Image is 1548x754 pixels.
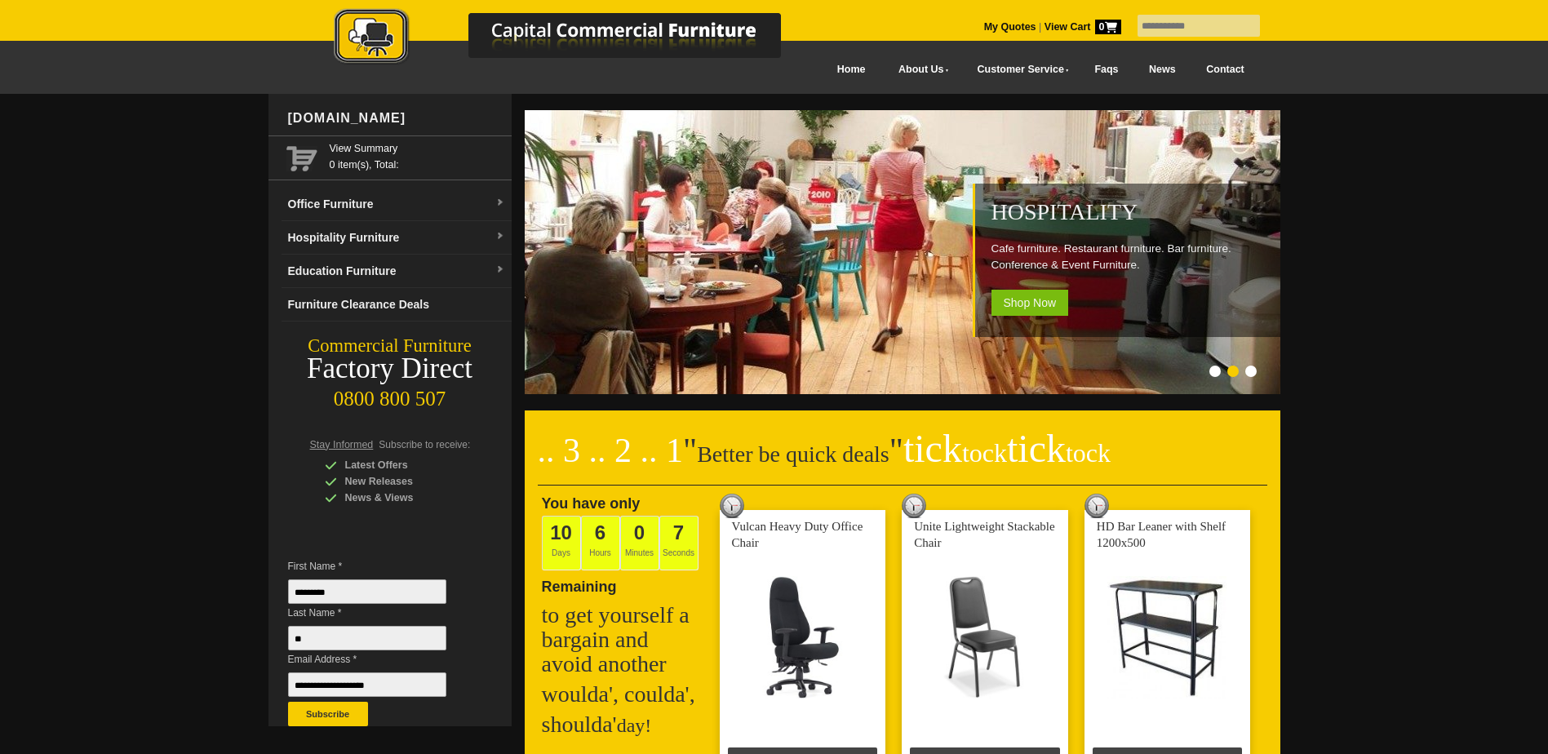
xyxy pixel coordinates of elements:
[525,110,1284,394] img: Hospitality
[959,51,1079,88] a: Customer Service
[991,200,1272,224] h2: Hospitality
[268,357,512,380] div: Factory Direct
[889,432,1111,469] span: "
[542,603,705,676] h2: to get yourself a bargain and avoid another
[495,265,505,275] img: dropdown
[880,51,959,88] a: About Us
[620,516,659,570] span: Minutes
[288,558,471,574] span: First Name *
[268,379,512,410] div: 0800 800 507
[1245,366,1257,377] li: Page dot 3
[542,495,641,512] span: You have only
[330,140,505,171] span: 0 item(s), Total:
[1066,438,1111,468] span: tock
[991,290,1069,316] span: Shop Now
[282,288,512,322] a: Furniture Clearance Deals
[282,94,512,143] div: [DOMAIN_NAME]
[617,715,652,736] span: day!
[282,188,512,221] a: Office Furnituredropdown
[282,221,512,255] a: Hospitality Furnituredropdown
[310,439,374,450] span: Stay Informed
[542,572,617,595] span: Remaining
[379,439,470,450] span: Subscribe to receive:
[288,626,446,650] input: Last Name *
[984,21,1036,33] a: My Quotes
[289,8,860,68] img: Capital Commercial Furniture Logo
[542,516,581,570] span: Days
[683,432,697,469] span: "
[595,521,605,543] span: 6
[525,385,1284,397] a: Hospitality Cafe furniture. Restaurant furniture. Bar furniture. Conference & Event Furniture. Sh...
[495,198,505,208] img: dropdown
[542,712,705,738] h2: shoulda'
[962,438,1007,468] span: tock
[1209,366,1221,377] li: Page dot 1
[659,516,699,570] span: Seconds
[634,521,645,543] span: 0
[288,651,471,668] span: Email Address *
[288,579,446,604] input: First Name *
[289,8,860,73] a: Capital Commercial Furniture Logo
[282,255,512,288] a: Education Furnituredropdown
[288,672,446,697] input: Email Address *
[542,682,705,707] h2: woulda', coulda',
[550,521,572,543] span: 10
[991,241,1272,273] p: Cafe furniture. Restaurant furniture. Bar furniture. Conference & Event Furniture.
[325,473,480,490] div: New Releases
[268,335,512,357] div: Commercial Furniture
[1191,51,1259,88] a: Contact
[1041,21,1120,33] a: View Cart0
[325,457,480,473] div: Latest Offers
[1095,20,1121,34] span: 0
[538,437,1267,486] h2: Better be quick deals
[325,490,480,506] div: News & Views
[673,521,684,543] span: 7
[288,702,368,726] button: Subscribe
[1227,366,1239,377] li: Page dot 2
[288,605,471,621] span: Last Name *
[903,427,1111,470] span: tick tick
[538,432,684,469] span: .. 3 .. 2 .. 1
[330,140,505,157] a: View Summary
[1084,494,1109,518] img: tick tock deal clock
[902,494,926,518] img: tick tock deal clock
[720,494,744,518] img: tick tock deal clock
[495,232,505,242] img: dropdown
[1133,51,1191,88] a: News
[1080,51,1134,88] a: Faqs
[1045,21,1121,33] strong: View Cart
[581,516,620,570] span: Hours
